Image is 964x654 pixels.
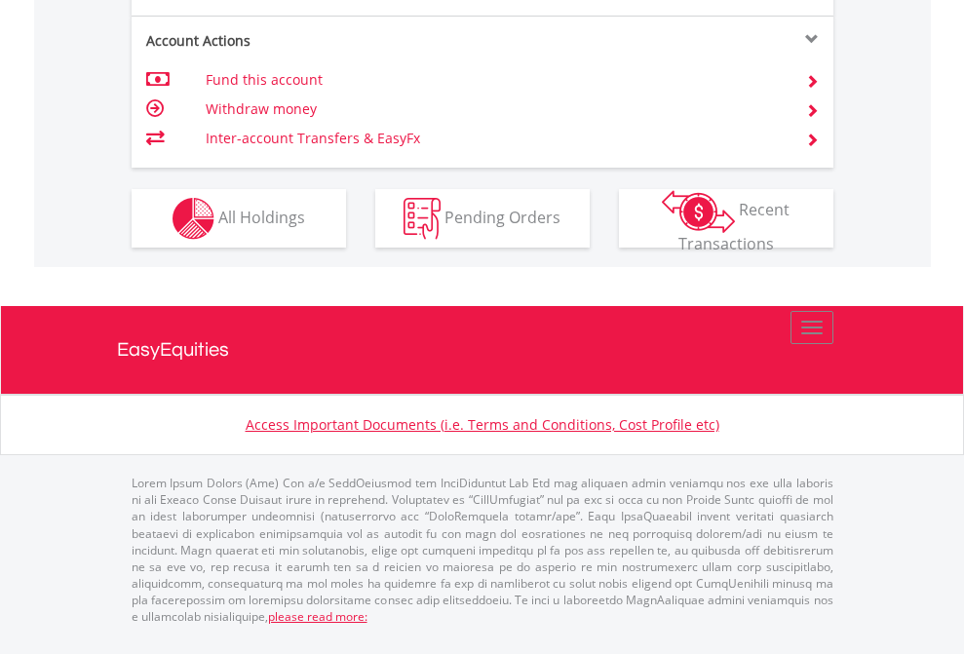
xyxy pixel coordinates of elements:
[218,206,305,227] span: All Holdings
[206,124,782,153] td: Inter-account Transfers & EasyFx
[268,608,367,625] a: please read more:
[246,415,719,434] a: Access Important Documents (i.e. Terms and Conditions, Cost Profile etc)
[206,95,782,124] td: Withdraw money
[404,198,441,240] img: pending_instructions-wht.png
[619,189,833,248] button: Recent Transactions
[173,198,214,240] img: holdings-wht.png
[206,65,782,95] td: Fund this account
[444,206,560,227] span: Pending Orders
[132,189,346,248] button: All Holdings
[662,190,735,233] img: transactions-zar-wht.png
[117,306,848,394] a: EasyEquities
[132,475,833,625] p: Lorem Ipsum Dolors (Ame) Con a/e SeddOeiusmod tem InciDiduntut Lab Etd mag aliquaen admin veniamq...
[375,189,590,248] button: Pending Orders
[132,31,482,51] div: Account Actions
